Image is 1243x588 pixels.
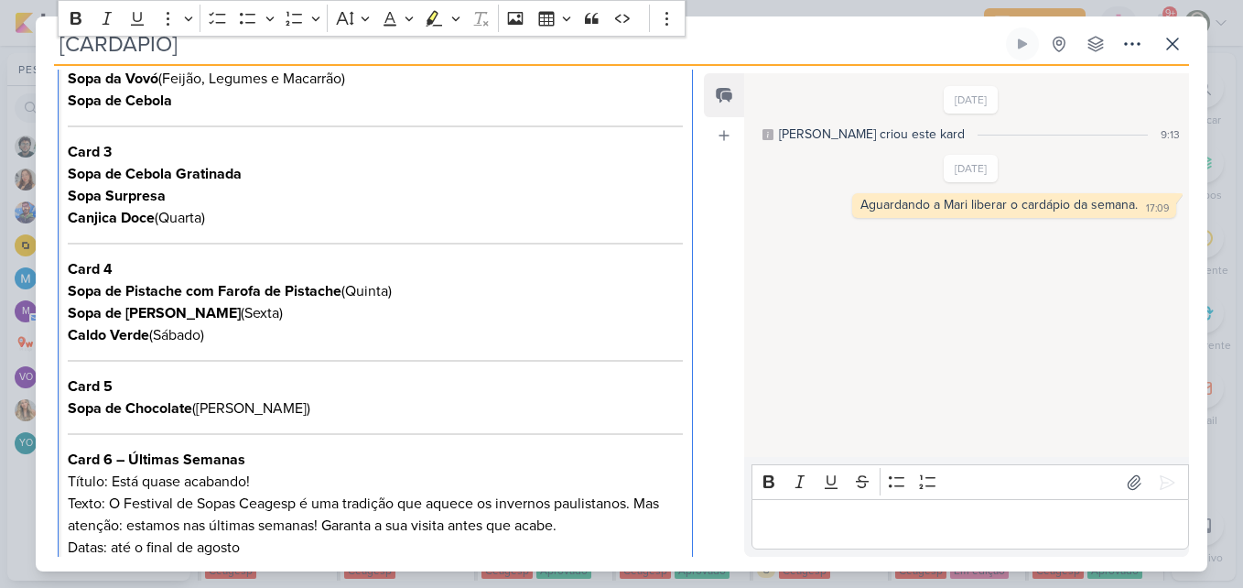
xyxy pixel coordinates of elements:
[68,260,113,278] strong: Card 4
[68,376,683,419] p: ([PERSON_NAME])
[751,464,1189,500] div: Editor toolbar
[68,92,172,110] strong: Sopa de Cebola
[1015,37,1030,51] div: Ligar relógio
[779,125,965,144] div: [PERSON_NAME] criou este kard
[68,141,683,229] p: (Quarta)
[68,143,112,161] strong: Card 3
[68,449,683,559] p: Título: Está quase acabando! Texto: O Festival de Sopas Ceagesp é uma tradição que aquece os inve...
[68,399,192,418] strong: Sopa de Chocolate
[68,165,242,183] strong: Sopa de Cebola Gratinada
[68,282,341,300] strong: Sopa de Pistache com Farofa de Pistache
[1161,126,1180,143] div: 9:13
[54,27,1002,60] input: Kard Sem Título
[1146,201,1169,216] div: 17:09
[68,187,166,205] strong: Sopa Surpresa
[751,499,1189,550] div: Editor editing area: main
[68,70,158,88] strong: Sopa da Vovó
[68,209,155,227] strong: Canjica Doce
[68,377,113,396] strong: Card 5
[68,451,245,469] strong: Card 6 – Últimas Semanas
[68,258,683,346] p: (Quinta) (Sexta) (Sábado)
[68,304,241,322] strong: Sopa de [PERSON_NAME]
[68,326,149,344] strong: Caldo Verde
[860,197,1138,212] div: Aguardando a Mari liberar o cardápio da semana.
